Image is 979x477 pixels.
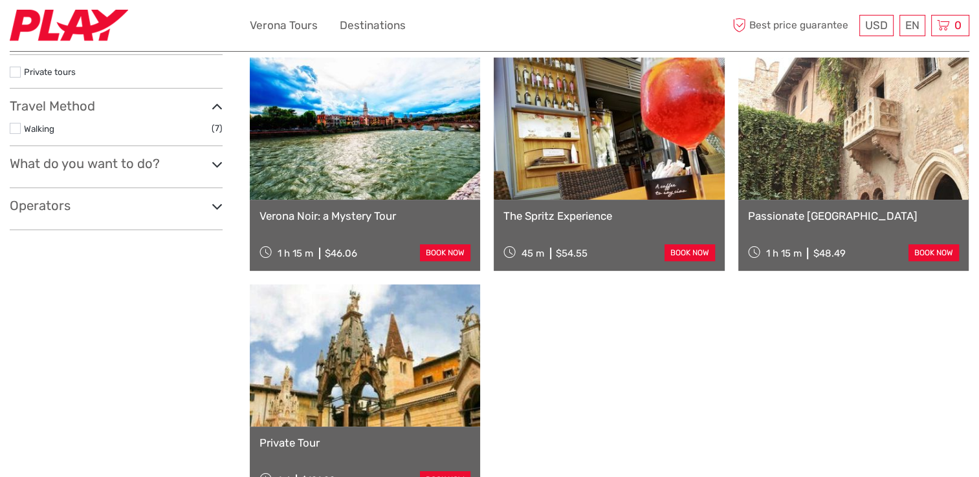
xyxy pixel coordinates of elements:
a: Verona Tours [250,16,318,35]
a: Destinations [340,16,406,35]
span: USD [865,19,888,32]
a: book now [420,244,470,261]
a: The Spritz Experience [503,209,714,222]
p: We're away right now. Please check back later! [18,23,146,33]
h3: Operators [10,198,223,213]
a: Private Tour [259,436,470,449]
button: Open LiveChat chat widget [149,20,164,36]
a: book now [665,244,715,261]
a: Passionate [GEOGRAPHIC_DATA] [748,209,959,222]
a: Private tours [24,67,76,77]
h3: Travel Method [10,98,223,114]
img: 2467-7e1744d7-2434-4362-8842-68c566c31c52_logo_small.jpg [10,10,128,41]
div: $54.55 [556,248,588,259]
span: 1 h 15 m [278,248,313,259]
a: book now [908,244,959,261]
span: (7) [212,121,223,136]
span: 0 [952,19,963,32]
span: 1 h 15 m [765,248,801,259]
a: Walking [24,123,54,134]
span: 45 m [522,248,544,259]
h3: What do you want to do? [10,156,223,171]
span: Best price guarantee [729,15,856,36]
div: EN [899,15,925,36]
div: $48.49 [813,248,845,259]
div: $46.06 [325,248,357,259]
a: Verona Noir: a Mystery Tour [259,209,470,222]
